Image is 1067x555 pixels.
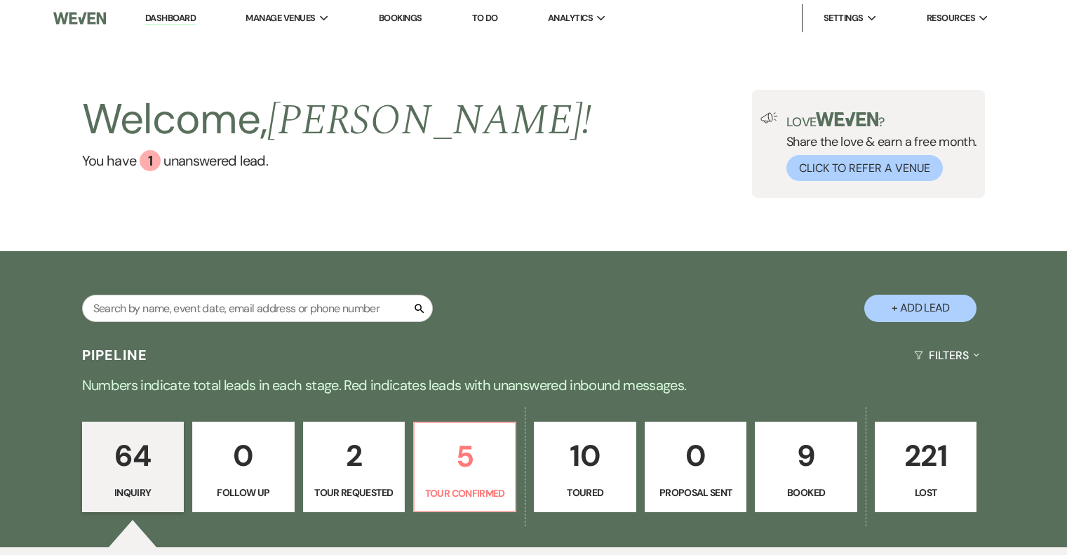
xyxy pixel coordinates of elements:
a: 221Lost [875,422,977,513]
button: + Add Lead [864,295,977,322]
a: You have 1 unanswered lead. [82,150,592,171]
p: 0 [654,432,737,479]
button: Click to Refer a Venue [786,155,943,181]
p: Booked [764,485,847,500]
a: Dashboard [145,12,196,25]
span: Resources [927,11,975,25]
p: 0 [201,432,285,479]
a: 64Inquiry [82,422,184,513]
p: Follow Up [201,485,285,500]
p: Tour Requested [312,485,396,500]
div: Share the love & earn a free month. [778,112,977,181]
p: 221 [884,432,967,479]
a: 0Follow Up [192,422,294,513]
p: 64 [91,432,175,479]
input: Search by name, event date, email address or phone number [82,295,433,322]
button: Filters [908,337,985,374]
a: 10Toured [534,422,636,513]
p: Toured [543,485,626,500]
a: 2Tour Requested [303,422,405,513]
a: 5Tour Confirmed [413,422,516,513]
h3: Pipeline [82,345,148,365]
p: 10 [543,432,626,479]
span: Analytics [548,11,593,25]
p: Love ? [786,112,977,128]
span: [PERSON_NAME] ! [267,88,591,153]
img: weven-logo-green.svg [816,112,878,126]
a: Bookings [379,12,422,24]
span: Manage Venues [246,11,315,25]
img: loud-speaker-illustration.svg [760,112,778,123]
img: Weven Logo [53,4,106,33]
p: Tour Confirmed [423,486,506,501]
h2: Welcome, [82,90,592,150]
span: Settings [824,11,864,25]
p: Numbers indicate total leads in each stage. Red indicates leads with unanswered inbound messages. [29,374,1039,396]
p: 2 [312,432,396,479]
p: 9 [764,432,847,479]
div: 1 [140,150,161,171]
p: Inquiry [91,485,175,500]
a: 0Proposal Sent [645,422,746,513]
p: 5 [423,433,506,480]
a: 9Booked [755,422,857,513]
p: Lost [884,485,967,500]
p: Proposal Sent [654,485,737,500]
a: To Do [472,12,498,24]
